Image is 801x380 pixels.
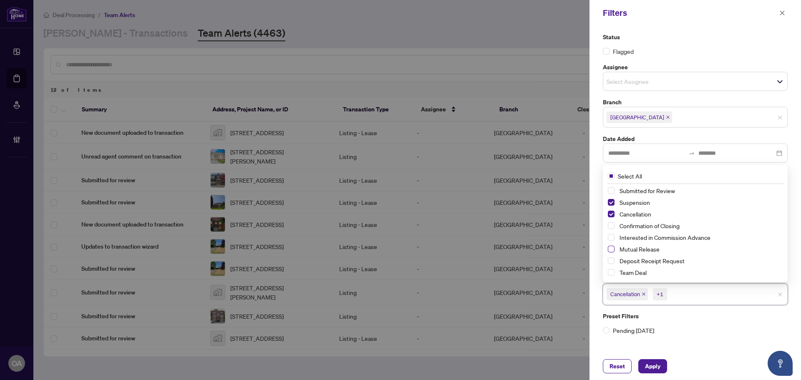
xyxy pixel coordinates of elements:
span: Select Submitted for Review [608,187,615,194]
span: Team Deal [616,267,783,277]
span: [GEOGRAPHIC_DATA] [610,113,664,121]
span: close [642,292,646,296]
span: Team Deal [620,269,647,276]
span: Interested in Commission Advance [616,232,783,242]
label: Branch [603,98,788,107]
span: Confirmation of Closing [616,221,783,231]
span: close [778,115,783,120]
span: Cancellation [620,210,651,218]
span: Mutual Release [616,244,783,254]
span: Suspension [616,197,783,207]
span: Mutual Release [620,245,660,253]
span: close [778,292,783,297]
span: Flagged [613,47,634,56]
span: Deposit Receipt Request [616,256,783,266]
span: Cancellation [616,209,783,219]
label: Preset Filters [603,312,788,321]
span: swap-right [688,150,695,156]
span: Cancellation [607,288,648,300]
label: Date Added [603,134,788,143]
span: to [688,150,695,156]
span: Select Deposit Receipt Request [608,257,615,264]
span: Ottawa [607,111,672,123]
button: Reset [603,359,632,373]
span: Suspension [620,199,650,206]
button: Apply [638,359,667,373]
span: Pending [DATE] [610,326,657,335]
span: Reset [610,360,625,373]
button: Open asap [768,351,793,376]
span: Select Interested in Commission Advance [608,234,615,241]
span: Select Suspension [608,199,615,206]
span: Interested in Commission Advance [620,234,710,241]
span: close [779,10,785,16]
span: Confirmation of Closing [620,222,680,229]
span: Select All [615,171,645,181]
div: Filters [603,7,777,19]
span: Select Mutual Release [608,246,615,252]
label: Assignee [603,63,788,72]
span: Submitted for Review [616,186,783,196]
span: Cancellation [610,290,640,298]
span: Select Team Deal [608,269,615,276]
span: Submitted for Review [620,187,675,194]
span: close [666,115,670,119]
span: Select Cancellation [608,211,615,217]
span: Select Confirmation of Closing [608,222,615,229]
span: Apply [645,360,660,373]
div: +1 [657,290,663,298]
span: Deposit Receipt Request [620,257,685,264]
label: Status [603,33,788,42]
